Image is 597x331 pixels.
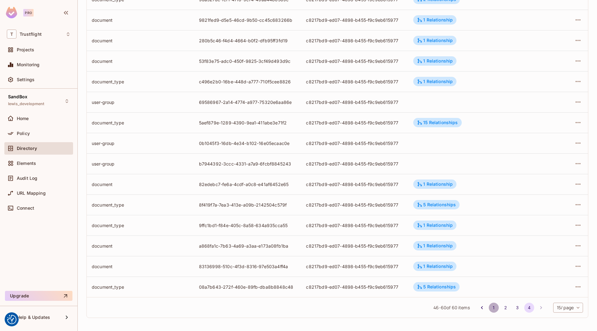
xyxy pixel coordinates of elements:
div: 1 Relationship [417,79,453,84]
div: 0b1045f3-16db-4e34-b102-16e05ecaac0e [199,140,296,146]
div: 1 Relationship [417,263,453,269]
div: c8217bd9-ed07-4898-b455-f9c9eb615977 [306,181,403,187]
span: Directory [17,146,37,151]
span: Home [17,116,29,121]
div: c8217bd9-ed07-4898-b455-f9c9eb615977 [306,202,403,208]
span: Connect [17,206,34,211]
button: Go to page 1 [489,303,499,313]
div: document_type [92,202,189,208]
div: document [92,263,189,269]
div: document_type [92,222,189,228]
div: document [92,38,189,44]
div: 5 Relationships [417,202,456,207]
div: 1 Relationship [417,58,453,64]
img: Revisit consent button [7,315,16,324]
button: page 4 [524,303,534,313]
div: c8217bd9-ed07-4898-b455-f9c9eb615977 [306,161,403,167]
div: 1 Relationship [417,222,453,228]
span: SandBox [8,94,27,99]
div: 08a7b643-272f-460e-89fb-dba8b8848c48 [199,284,296,290]
div: c8217bd9-ed07-4898-b455-f9c9eb615977 [306,263,403,269]
span: T [7,30,16,39]
div: 8f419f7a-7ea3-413e-a09b-2142504c579f [199,202,296,208]
span: Elements [17,161,36,166]
button: Go to page 3 [512,303,522,313]
div: user-group [92,161,189,167]
div: 69586967-2a14-4774-a977-75320e6aa86e [199,99,296,105]
span: Monitoring [17,62,40,67]
span: URL Mapping [17,191,46,196]
div: a868fa1c-7b63-4a69-a3aa-e173a08fb1ba [199,243,296,249]
div: 53f83e75-adc0-450f-9825-3cf49d493d9c [199,58,296,64]
div: 9ffc1bd1-f84e-405c-8a58-634a935cca55 [199,222,296,228]
div: document [92,58,189,64]
span: lewis_development [8,101,44,106]
button: Go to page 2 [501,303,511,313]
div: c496e2b0-16be-448d-a777-710f5cee8826 [199,79,296,85]
button: Upgrade [5,291,72,301]
div: 5aef879e-1289-4390-9ea1-411abe3e71f2 [199,120,296,126]
div: document_type [92,79,189,85]
div: document_type [92,120,189,126]
div: 9821fed9-d5e5-46cd-9b50-cc45c683266b [199,17,296,23]
span: Projects [17,47,34,52]
div: document_type [92,284,189,290]
div: c8217bd9-ed07-4898-b455-f9c9eb615977 [306,79,403,85]
div: 82edebc7-fe6a-4cdf-a0c8-e41af6452e65 [199,181,296,187]
div: Pro [23,9,34,16]
div: c8217bd9-ed07-4898-b455-f9c9eb615977 [306,99,403,105]
div: document [92,17,189,23]
button: Consent Preferences [7,315,16,324]
div: document [92,243,189,249]
div: 1 Relationship [417,243,453,249]
div: b7944392-3ccc-4331-a7a9-6fcbf8845243 [199,161,296,167]
div: document [92,181,189,187]
span: Settings [17,77,35,82]
div: c8217bd9-ed07-4898-b455-f9c9eb615977 [306,38,403,44]
div: 1 Relationship [417,38,453,43]
div: c8217bd9-ed07-4898-b455-f9c9eb615977 [306,140,403,146]
span: Workspace: Trustflight [20,32,42,37]
span: 46 - 60 of 60 items [433,304,470,311]
div: c8217bd9-ed07-4898-b455-f9c9eb615977 [306,243,403,249]
div: c8217bd9-ed07-4898-b455-f9c9eb615977 [306,120,403,126]
div: c8217bd9-ed07-4898-b455-f9c9eb615977 [306,17,403,23]
img: SReyMgAAAABJRU5ErkJggg== [6,7,17,18]
div: c8217bd9-ed07-4898-b455-f9c9eb615977 [306,58,403,64]
nav: pagination navigation [476,303,547,313]
div: 15 / page [553,303,583,313]
div: 5 Relationships [417,284,456,290]
div: 1 Relationship [417,181,453,187]
div: user-group [92,99,189,105]
div: 83136998-510c-4f3d-8316-97e503a4ff4a [199,263,296,269]
div: 1 Relationship [417,17,453,23]
span: Audit Log [17,176,37,181]
div: 15 Relationships [417,120,458,125]
div: user-group [92,140,189,146]
span: Help & Updates [17,315,50,320]
div: c8217bd9-ed07-4898-b455-f9c9eb615977 [306,222,403,228]
span: Policy [17,131,30,136]
div: 280b5c46-f4d4-4664-b0f2-dfb95ff3fd19 [199,38,296,44]
div: c8217bd9-ed07-4898-b455-f9c9eb615977 [306,284,403,290]
button: Go to previous page [477,303,487,313]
